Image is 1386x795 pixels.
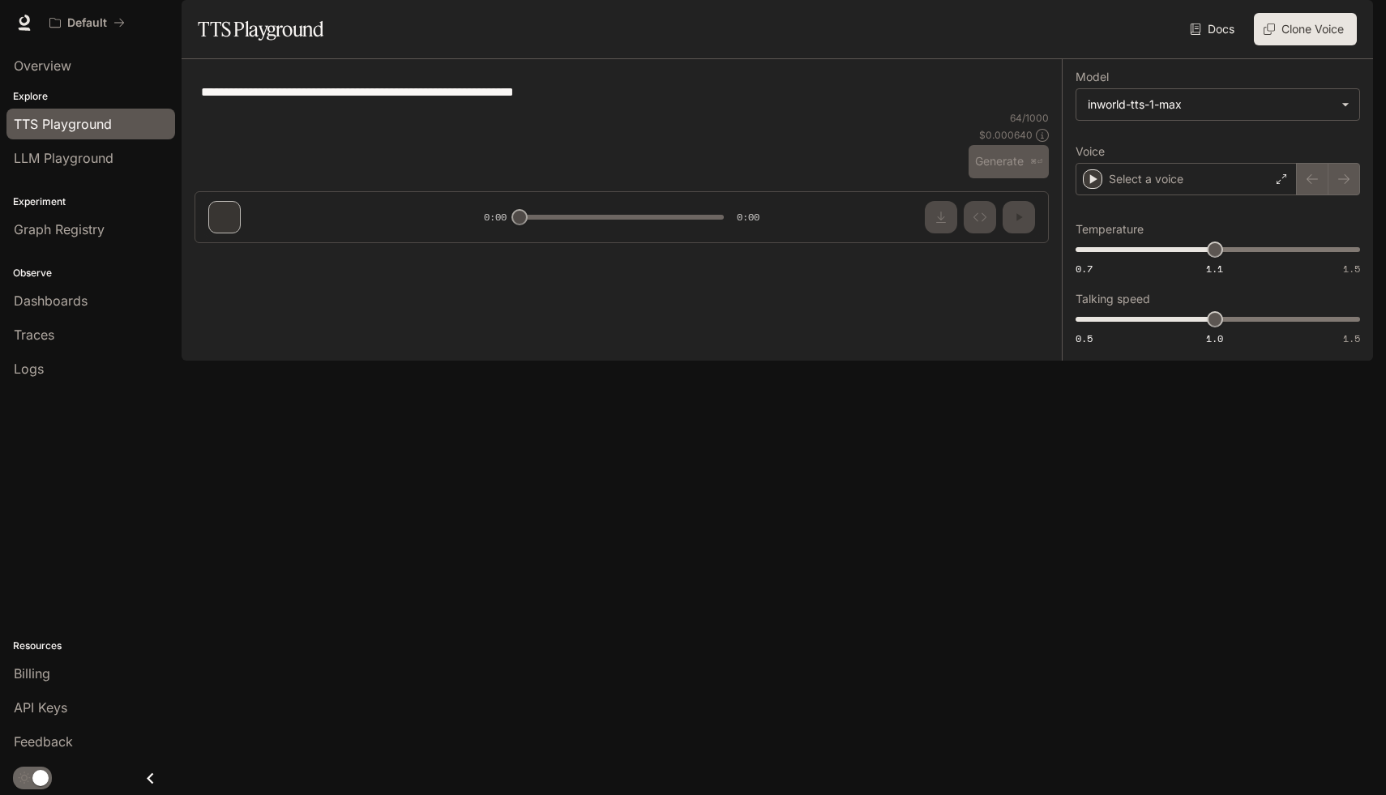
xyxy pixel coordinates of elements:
[1076,224,1144,235] p: Temperature
[1254,13,1357,45] button: Clone Voice
[1206,262,1223,276] span: 1.1
[1076,71,1109,83] p: Model
[1343,331,1360,345] span: 1.5
[1076,89,1359,120] div: inworld-tts-1-max
[1076,293,1150,305] p: Talking speed
[198,13,323,45] h1: TTS Playground
[1187,13,1241,45] a: Docs
[1010,111,1049,125] p: 64 / 1000
[1088,96,1333,113] div: inworld-tts-1-max
[979,128,1033,142] p: $ 0.000640
[1076,262,1093,276] span: 0.7
[1076,331,1093,345] span: 0.5
[1109,171,1183,187] p: Select a voice
[1206,331,1223,345] span: 1.0
[1076,146,1105,157] p: Voice
[42,6,132,39] button: All workspaces
[67,16,107,30] p: Default
[1343,262,1360,276] span: 1.5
